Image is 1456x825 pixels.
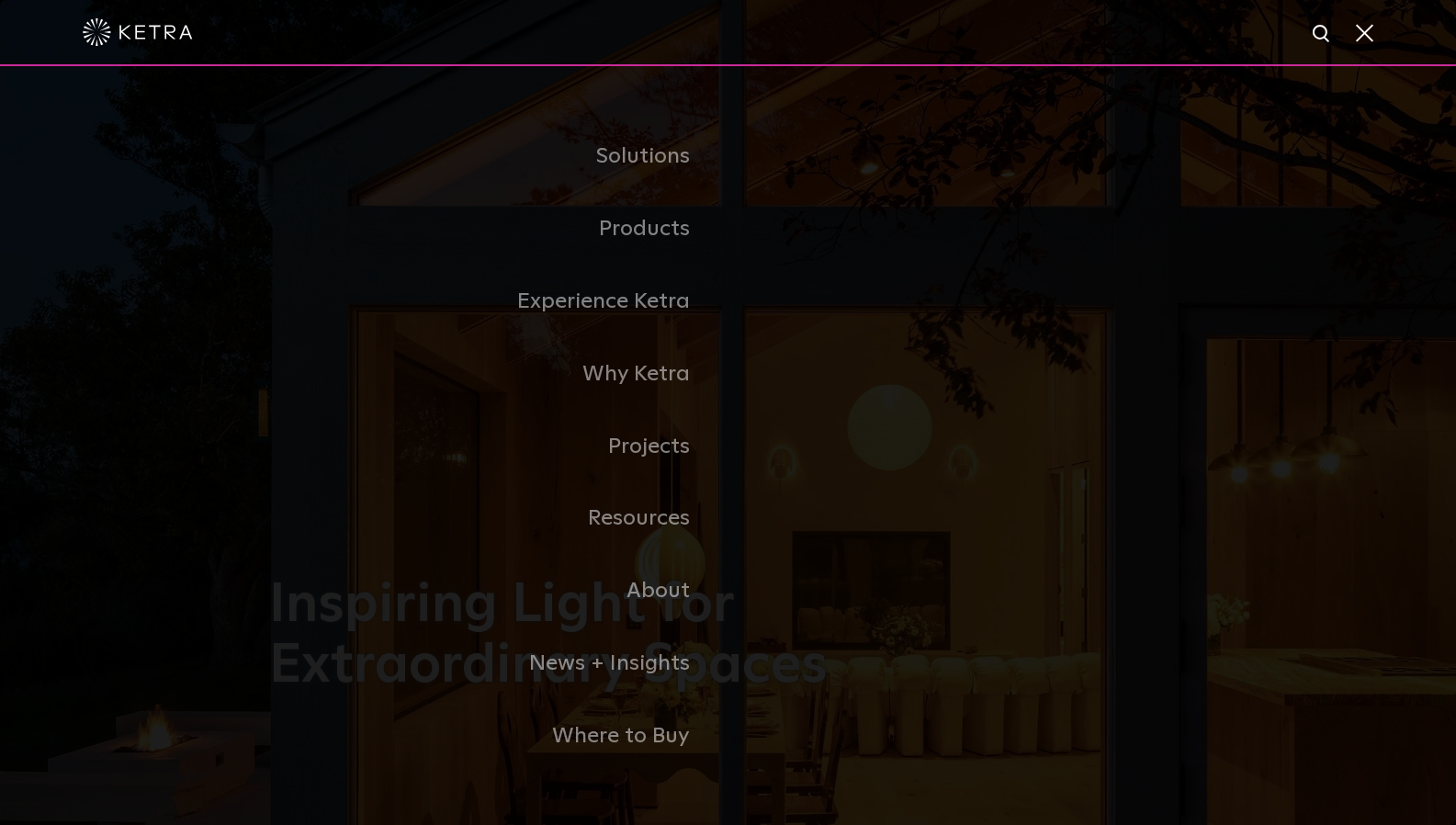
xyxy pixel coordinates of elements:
[269,338,728,411] a: Why Ketra
[269,700,728,773] a: Where to Buy
[269,120,1188,772] div: Navigation Menu
[269,120,728,193] a: Solutions
[83,18,193,46] img: ketra-logo-2019-white
[269,482,728,555] a: Resources
[1311,23,1334,46] img: search icon
[269,266,728,338] a: Experience Ketra
[269,627,728,700] a: News + Insights
[269,193,728,266] a: Products
[269,555,728,627] a: About
[269,411,728,483] a: Projects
